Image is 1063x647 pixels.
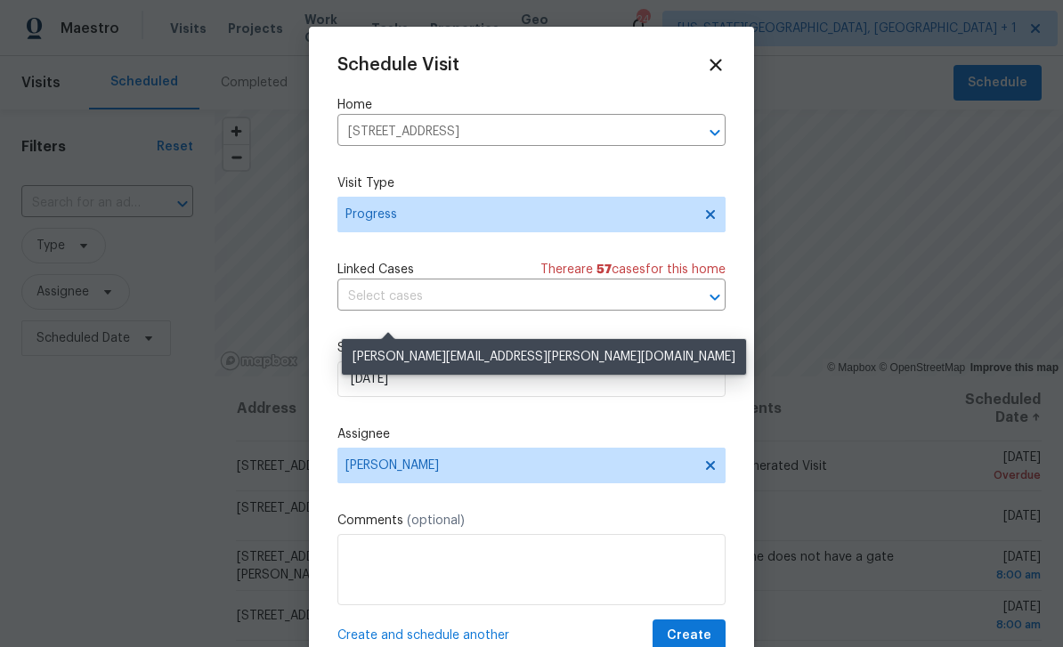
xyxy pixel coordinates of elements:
button: Open [702,285,727,310]
span: There are case s for this home [540,261,726,279]
label: Home [337,96,726,114]
input: M/D/YYYY [337,361,726,397]
label: Comments [337,512,726,530]
button: Open [702,120,727,145]
span: 57 [596,263,612,276]
span: Create [667,625,711,647]
label: Assignee [337,425,726,443]
label: Scheduled Date [337,339,726,357]
div: [PERSON_NAME][EMAIL_ADDRESS][PERSON_NAME][DOMAIN_NAME] [342,339,746,375]
label: Visit Type [337,174,726,192]
input: Enter in an address [337,118,676,146]
span: Create and schedule another [337,627,509,644]
span: Progress [345,206,692,223]
span: [PERSON_NAME] [345,458,694,473]
input: Select cases [337,283,676,311]
span: (optional) [407,514,465,527]
span: Close [706,55,726,75]
span: Linked Cases [337,261,414,279]
span: Schedule Visit [337,56,459,74]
